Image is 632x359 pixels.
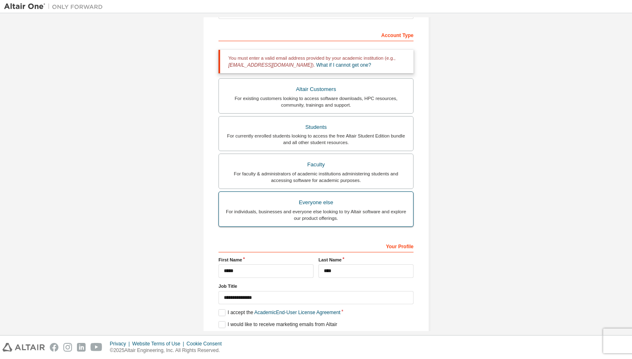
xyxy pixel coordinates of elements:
[224,197,408,208] div: Everyone else
[132,340,186,347] div: Website Terms of Use
[4,2,107,11] img: Altair One
[110,340,132,347] div: Privacy
[63,343,72,352] img: instagram.svg
[218,321,337,328] label: I would like to receive marketing emails from Altair
[218,50,414,73] div: You must enter a valid email address provided by your academic institution (e.g., ).
[224,95,408,108] div: For existing customers looking to access software downloads, HPC resources, community, trainings ...
[228,62,312,68] span: [EMAIL_ADDRESS][DOMAIN_NAME]
[224,170,408,184] div: For faculty & administrators of academic institutions administering students and accessing softwa...
[218,309,340,316] label: I accept the
[318,256,414,263] label: Last Name
[50,343,58,352] img: facebook.svg
[218,256,314,263] label: First Name
[316,62,371,68] a: What if I cannot get one?
[224,208,408,221] div: For individuals, businesses and everyone else looking to try Altair software and explore our prod...
[218,239,414,252] div: Your Profile
[110,347,227,354] p: © 2025 Altair Engineering, Inc. All Rights Reserved.
[91,343,102,352] img: youtube.svg
[254,310,340,315] a: Academic End-User License Agreement
[224,133,408,146] div: For currently enrolled students looking to access the free Altair Student Edition bundle and all ...
[218,28,414,41] div: Account Type
[224,121,408,133] div: Students
[218,283,414,289] label: Job Title
[77,343,86,352] img: linkedin.svg
[224,84,408,95] div: Altair Customers
[2,343,45,352] img: altair_logo.svg
[186,340,226,347] div: Cookie Consent
[224,159,408,170] div: Faculty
